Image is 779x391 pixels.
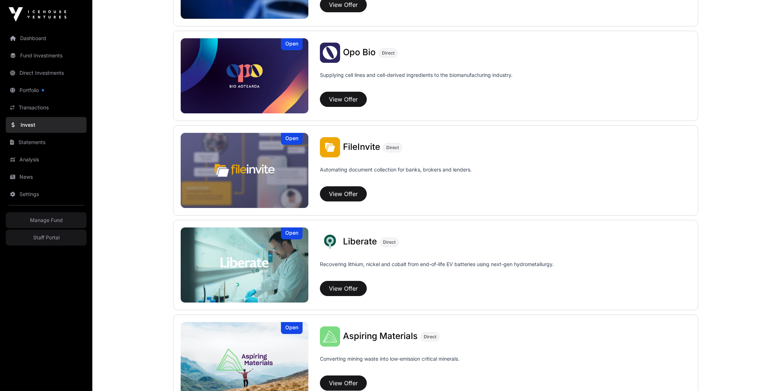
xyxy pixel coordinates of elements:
span: FileInvite [343,142,380,152]
div: Open [281,322,303,334]
span: Liberate [343,236,377,247]
p: Automating document collection for banks, brokers and lenders. [320,166,472,183]
div: Open [281,133,303,145]
iframe: Chat Widget [743,356,779,391]
a: Settings [6,186,87,202]
a: Opo BioOpen [181,38,308,113]
p: Converting mining waste into low-emission critical minerals. [320,355,459,373]
img: Opo Bio [181,38,308,113]
a: Opo Bio [343,48,376,57]
p: Recovering lithium, nickel and cobalt from end-of-life EV batteries using next-gen hydrometallurgy. [320,261,554,278]
img: Icehouse Ventures Logo [9,7,66,22]
button: View Offer [320,375,367,391]
button: View Offer [320,186,367,201]
span: Aspiring Materials [343,331,418,341]
img: Liberate [320,232,340,252]
a: Portfolio [6,82,87,98]
a: FileInvite [343,143,380,152]
a: Transactions [6,100,87,116]
button: View Offer [320,92,367,107]
img: Opo Bio [320,43,340,63]
a: Direct Investments [6,65,87,81]
div: Open [281,38,303,50]
img: Liberate [181,227,308,303]
span: Direct [383,239,396,245]
a: Dashboard [6,30,87,46]
a: Aspiring Materials [343,332,418,341]
a: Staff Portal [6,230,87,246]
a: Statements [6,134,87,150]
a: Analysis [6,152,87,168]
span: Direct [424,334,436,340]
img: Aspiring Materials [320,326,340,347]
span: Opo Bio [343,47,376,57]
img: FileInvite [320,137,340,157]
span: Direct [386,145,399,151]
button: View Offer [320,281,367,296]
span: Direct [382,50,395,56]
img: FileInvite [181,133,308,208]
div: Open [281,227,303,239]
a: FileInviteOpen [181,133,308,208]
a: Manage Fund [6,212,87,228]
a: LiberateOpen [181,227,308,303]
a: News [6,169,87,185]
a: Fund Investments [6,48,87,64]
a: Liberate [343,237,377,247]
a: Invest [6,117,87,133]
p: Supplying cell lines and cell-derived ingredients to the biomanufacturing industry. [320,71,512,79]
